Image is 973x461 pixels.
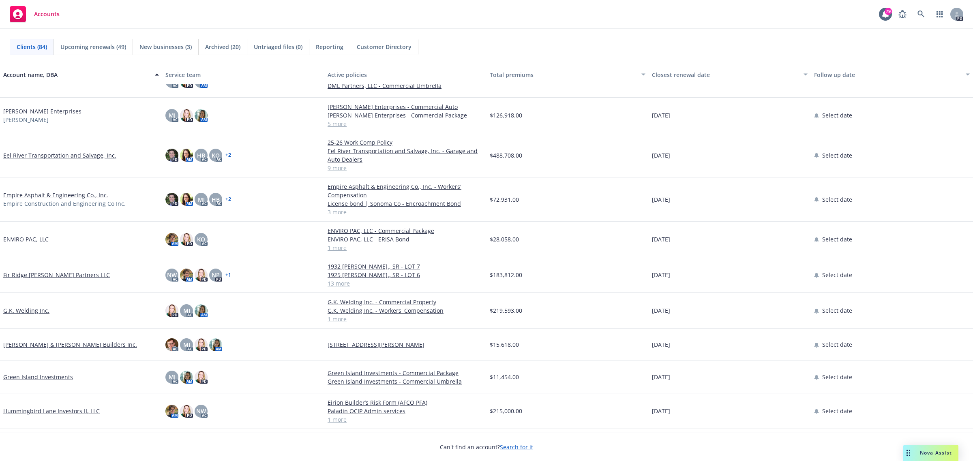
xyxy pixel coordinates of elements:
span: HB [212,195,220,204]
span: $15,618.00 [490,340,519,349]
a: [STREET_ADDRESS][PERSON_NAME] [328,340,483,349]
a: Switch app [932,6,948,22]
img: photo [165,149,178,162]
span: [DATE] [652,373,670,381]
span: MJ [169,373,176,381]
span: MJ [169,111,176,120]
a: 1925 [PERSON_NAME]., SR - LOT 6 [328,271,483,279]
span: [DATE] [652,151,670,160]
a: 13 more [328,279,483,288]
a: [PERSON_NAME] Enterprises [3,107,81,115]
img: photo [180,371,193,384]
img: photo [195,304,208,317]
span: MJ [183,306,190,315]
a: Eirion Builder’s Risk Form (AFCO PFA) [328,398,483,407]
span: $219,593.00 [490,306,522,315]
span: KO [212,151,220,160]
a: 1 more [328,243,483,252]
span: Select date [822,111,852,120]
a: G.K. Welding Inc. - Commercial Property [328,298,483,306]
img: photo [180,233,193,246]
a: ENVIRO PAC, LLC - ERISA Bond [328,235,483,243]
span: NP [212,271,220,279]
span: [DATE] [652,271,670,279]
a: Green Island Investments - Commercial Package [328,369,483,377]
span: Nova Assist [920,449,952,456]
img: photo [180,269,193,282]
span: Can't find an account? [440,443,533,451]
a: Green Island Investments [3,373,73,381]
div: 79 [885,8,892,15]
span: Select date [822,151,852,160]
span: Untriaged files (0) [254,43,302,51]
span: Select date [822,306,852,315]
a: Paladin OCIP Admin services [328,407,483,415]
span: Select date [822,235,852,243]
a: 5 more [328,120,483,128]
img: photo [165,233,178,246]
img: photo [195,371,208,384]
a: Search for it [500,443,533,451]
img: photo [209,338,222,351]
span: $72,931.00 [490,195,519,204]
a: + 2 [225,197,231,202]
span: Select date [822,407,852,415]
button: Nova Assist [903,445,958,461]
a: + 1 [225,273,231,277]
span: [DATE] [652,340,670,349]
img: photo [165,338,178,351]
span: $215,000.00 [490,407,522,415]
div: Account name, DBA [3,70,150,79]
span: KO [197,235,205,243]
span: MJ [183,340,190,349]
span: Customer Directory [357,43,411,51]
span: [DATE] [652,195,670,204]
a: Empire Asphalt & Engineering Co., Inc. - Workers' Compensation [328,182,483,199]
img: photo [180,109,193,122]
a: Eel River Transportation and Salvage, Inc. - Garage and Auto Dealers [328,147,483,164]
a: [PERSON_NAME] Enterprises - Commercial Auto [328,102,483,111]
span: Empire Construction and Engineering Co Inc. [3,199,126,208]
span: NW [167,271,177,279]
span: NW [196,407,206,415]
div: Active policies [328,70,483,79]
img: photo [165,405,178,418]
span: Archived (20) [205,43,240,51]
span: Select date [822,373,852,381]
button: Total premiums [486,65,649,84]
span: Select date [822,195,852,204]
a: [PERSON_NAME] Enterprises - Commercial Package [328,111,483,120]
span: $183,812.00 [490,271,522,279]
a: 1932 [PERSON_NAME]., SR - LOT 7 [328,262,483,271]
div: Closest renewal date [652,70,799,79]
span: [DATE] [652,306,670,315]
span: $488,708.00 [490,151,522,160]
a: Search [913,6,929,22]
div: Total premiums [490,70,637,79]
span: Clients (84) [17,43,47,51]
span: MJ [198,195,205,204]
span: [DATE] [652,111,670,120]
span: [PERSON_NAME] [3,115,49,124]
a: 25-26 Work Comp Policy [328,138,483,147]
button: Closest renewal date [649,65,811,84]
img: photo [180,149,193,162]
a: DML Partners, LLC - Commercial Umbrella [328,81,483,90]
span: [DATE] [652,407,670,415]
a: 9 more [328,164,483,172]
div: Follow up date [814,70,961,79]
a: G.K. Welding Inc. - Workers' Compensation [328,306,483,315]
span: $28,058.00 [490,235,519,243]
a: Eel River Transportation and Salvage, Inc. [3,151,116,160]
span: Accounts [34,11,60,17]
div: Service team [165,70,321,79]
img: photo [180,405,193,418]
span: HB [197,151,205,160]
img: photo [195,338,208,351]
span: Reporting [316,43,343,51]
